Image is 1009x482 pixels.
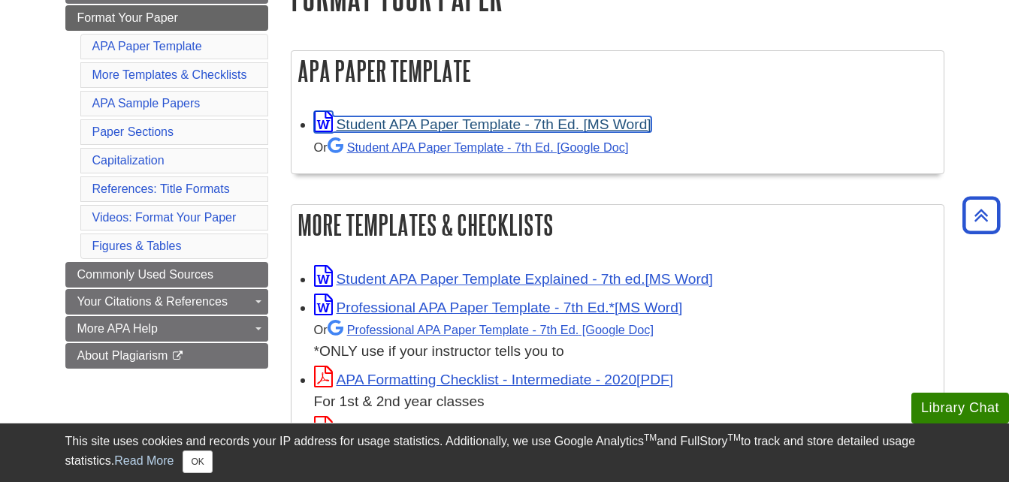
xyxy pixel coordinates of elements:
sup: TM [728,432,741,443]
button: Library Chat [911,393,1009,423]
a: Format Your Paper [65,5,268,31]
a: Student APA Paper Template - 7th Ed. [Google Doc] [328,140,629,154]
a: References: Title Formats [92,182,230,195]
div: *ONLY use if your instructor tells you to [314,318,936,363]
div: For 1st & 2nd year classes [314,391,936,413]
span: Commonly Used Sources [77,268,213,281]
button: Close [183,450,212,473]
a: Back to Top [957,205,1005,225]
a: APA Paper Template [92,40,202,53]
a: Capitalization [92,154,165,167]
a: Professional APA Paper Template - 7th Ed. [328,323,654,336]
i: This link opens in a new window [171,351,184,361]
a: Videos: Format Your Paper [92,211,237,224]
div: This site uses cookies and records your IP address for usage statistics. Additionally, we use Goo... [65,432,944,473]
a: Link opens in new window [314,116,651,132]
a: Commonly Used Sources [65,262,268,288]
span: More APA Help [77,322,158,335]
a: APA Sample Papers [92,97,201,110]
a: Link opens in new window [314,372,674,387]
a: Your Citations & References [65,289,268,315]
span: Format Your Paper [77,11,178,24]
h2: APA Paper Template [292,51,944,91]
span: Your Citations & References [77,295,228,308]
h2: More Templates & Checklists [292,205,944,245]
a: Read More [114,454,174,467]
a: More Templates & Checklists [92,68,247,81]
small: Or [314,140,629,154]
a: Paper Sections [92,125,174,138]
a: More APA Help [65,316,268,342]
small: Or [314,323,654,336]
a: Link opens in new window [314,271,713,287]
a: Figures & Tables [92,239,182,252]
a: Link opens in new window [314,300,683,315]
a: About Plagiarism [65,343,268,369]
sup: TM [644,432,657,443]
span: About Plagiarism [77,349,168,362]
a: Link opens in new window [314,422,657,438]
